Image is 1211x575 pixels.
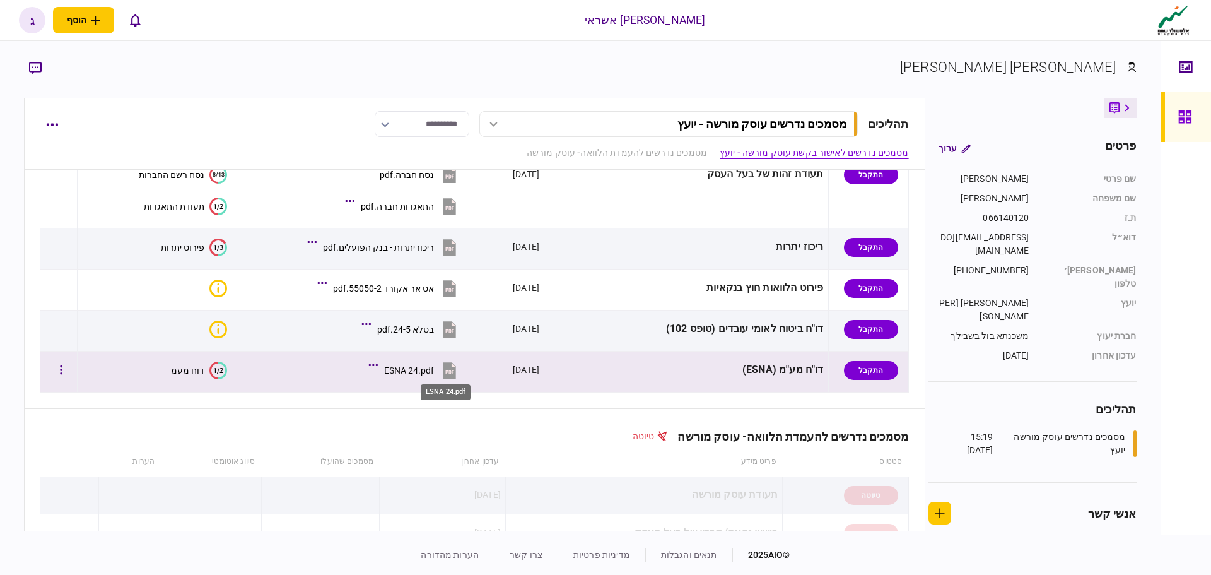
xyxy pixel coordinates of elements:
div: דו"ח מע"מ (ESNA) [549,356,823,384]
div: פרטים [1105,137,1137,160]
button: ג [19,7,45,33]
button: בטלא 24-5.pdf [365,315,459,343]
a: תנאים והגבלות [661,550,717,560]
div: [DATE] [513,323,539,335]
div: דוח מעמ [171,365,204,376]
button: פתח רשימת התראות [122,7,148,33]
th: עדכון אחרון [380,448,505,477]
div: תהליכים [868,116,909,133]
div: דוא״ל [1042,231,1137,258]
div: [PERSON_NAME] [938,172,1029,186]
div: ESNA 24.pdf [421,384,471,400]
div: מסמכים נדרשים עוסק מורשה - יועץ [677,117,846,131]
div: טיוטה [844,486,898,505]
div: [PERSON_NAME] אשראי [585,12,706,28]
a: מדיניות פרטיות [573,550,630,560]
div: התקבל [844,361,898,380]
div: אנשי קשר [1088,505,1137,522]
div: [PERSON_NAME]׳ טלפון [1042,264,1137,290]
text: 1/2 [213,202,223,210]
button: 1/2דוח מעמ [171,362,227,379]
a: מסמכים נדרשים לאישור בקשת עוסק מורשה - יועץ [720,146,909,160]
div: 15:19 [DATE] [944,430,993,457]
button: התאגדות חברה.pdf [348,192,459,220]
th: סטטוס [783,448,908,477]
button: נסח חברה.pdf [367,160,459,189]
div: [PERSON_NAME] [938,192,1029,205]
button: פתח תפריט להוספת לקוח [53,7,114,33]
div: דו"ח ביטוח לאומי עובדים (טופס 102) [549,315,823,343]
div: התקבל [844,165,898,184]
div: עדכון אחרון [1042,349,1137,362]
div: מסמכים נדרשים עוסק מורשה - יועץ [997,430,1126,457]
div: טיוטה [844,524,898,543]
text: 1/3 [213,243,223,251]
div: [DATE] [474,489,501,501]
div: התקבל [844,320,898,339]
button: מסמכים נדרשים עוסק מורשה - יועץ [479,111,858,137]
img: client company logo [1155,4,1192,36]
text: 1/2 [213,366,223,374]
div: מסמכים נדרשים להעמדת הלוואה- עוסק מורשה [667,430,908,443]
div: ESNA 24.pdf [384,365,434,376]
div: תהליכים [928,401,1137,418]
div: [PHONE_NUMBER] [938,264,1029,290]
div: שם פרטי [1042,172,1137,186]
button: 8/13נסח רשם החברות [139,166,227,184]
div: ריכוז יתרות - בנק הפועלים.pdf [323,242,434,252]
button: 1/2תעודת התאגדות [144,198,227,215]
div: [DATE] [938,349,1029,362]
a: מסמכים נדרשים עוסק מורשה - יועץ15:19 [DATE] [944,430,1137,457]
div: משכנתא בול בשבילך [938,329,1029,343]
button: איכות לא מספקת [204,280,227,297]
div: רישיון נהיגה/ דרכון של בעל העסק [510,519,778,547]
div: תעודת התאגדות [144,201,204,211]
div: [PERSON_NAME] [PERSON_NAME] [900,57,1116,78]
button: ESNA 24.pdf [371,356,459,384]
div: [PERSON_NAME] [PERSON_NAME] [938,297,1029,323]
div: ריכוז יתרות [549,233,823,261]
div: התאגדות חברה.pdf [361,201,434,211]
div: אס אר אקורד 55050-2.pdf [333,283,434,293]
div: נסח רשם החברות [139,170,204,180]
div: [DATE] [513,282,539,294]
div: פירוט יתרות [161,242,204,252]
div: נסח חברה.pdf [380,170,434,180]
div: שם משפחה [1042,192,1137,205]
div: תעודת עוסק מורשה [510,481,778,509]
a: מסמכים נדרשים להעמדת הלוואה- עוסק מורשה [527,146,707,160]
div: יועץ [1042,297,1137,323]
div: [DATE] [513,364,539,376]
button: אס אר אקורד 55050-2.pdf [320,274,459,302]
div: [DATE] [474,526,501,539]
div: התקבל [844,279,898,298]
div: טיוטה [633,430,668,443]
text: 8/13 [213,172,225,178]
button: איכות לא מספקת [204,321,227,338]
a: הערות מהדורה [421,550,479,560]
div: פירוט הלוואות חוץ בנקאיות [549,274,823,302]
div: בטלא 24-5.pdf [377,324,434,335]
th: הערות [98,448,161,477]
div: תעודת זהות של בעל העסק [549,160,823,189]
th: פריט מידע [505,448,782,477]
div: ת.ז [1042,211,1137,225]
div: © 2025 AIO [732,548,790,562]
div: חברת יעוץ [1042,329,1137,343]
button: 1/3פירוט יתרות [161,239,227,256]
th: מסמכים שהועלו [261,448,380,477]
button: ערוך [928,137,981,160]
th: סיווג אוטומטי [161,448,261,477]
div: [DATE] [513,240,539,253]
div: התקבל [844,238,898,257]
div: [DATE] [513,168,539,181]
div: איכות לא מספקת [209,280,227,297]
button: ריכוז יתרות - בנק הפועלים.pdf [310,233,459,261]
div: [EMAIL_ADDRESS][DOMAIN_NAME] [938,231,1029,258]
div: 066140120 [938,211,1029,225]
div: איכות לא מספקת [209,321,227,338]
a: צרו קשר [510,550,542,560]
